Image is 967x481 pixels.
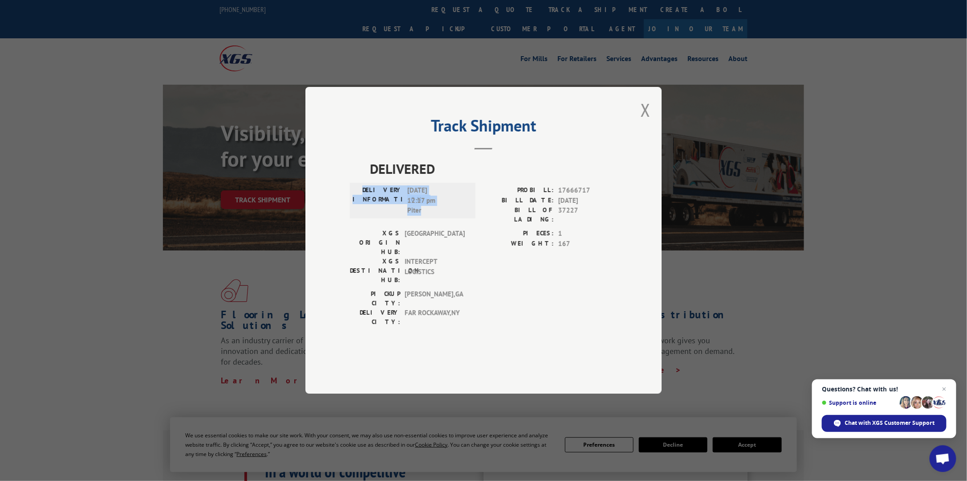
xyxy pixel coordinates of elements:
span: 167 [558,239,617,249]
span: 37227 [558,206,617,225]
label: BILL DATE: [483,196,554,206]
span: 1 [558,229,617,239]
label: PROBILL: [483,186,554,196]
div: Chat with XGS Customer Support [822,415,947,432]
label: DELIVERY INFORMATION: [353,186,403,216]
label: PICKUP CITY: [350,290,400,308]
span: Support is online [822,399,897,406]
label: XGS ORIGIN HUB: [350,229,400,257]
span: Chat with XGS Customer Support [845,419,935,427]
span: Close chat [939,384,950,395]
span: DELIVERED [370,159,617,179]
button: Close modal [641,98,650,122]
label: WEIGHT: [483,239,554,249]
span: [DATE] [558,196,617,206]
div: Open chat [930,445,956,472]
label: PIECES: [483,229,554,239]
span: 17666717 [558,186,617,196]
span: FAR ROCKAWAY , NY [405,308,465,327]
label: BILL OF LADING: [483,206,554,225]
h2: Track Shipment [350,119,617,136]
span: [GEOGRAPHIC_DATA] [405,229,465,257]
span: [PERSON_NAME] , GA [405,290,465,308]
label: DELIVERY CITY: [350,308,400,327]
span: INTERCEPT LOGISTICS [405,257,465,285]
span: Questions? Chat with us! [822,386,947,393]
label: XGS DESTINATION HUB: [350,257,400,285]
span: [DATE] 12:17 pm Piter [407,186,467,216]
